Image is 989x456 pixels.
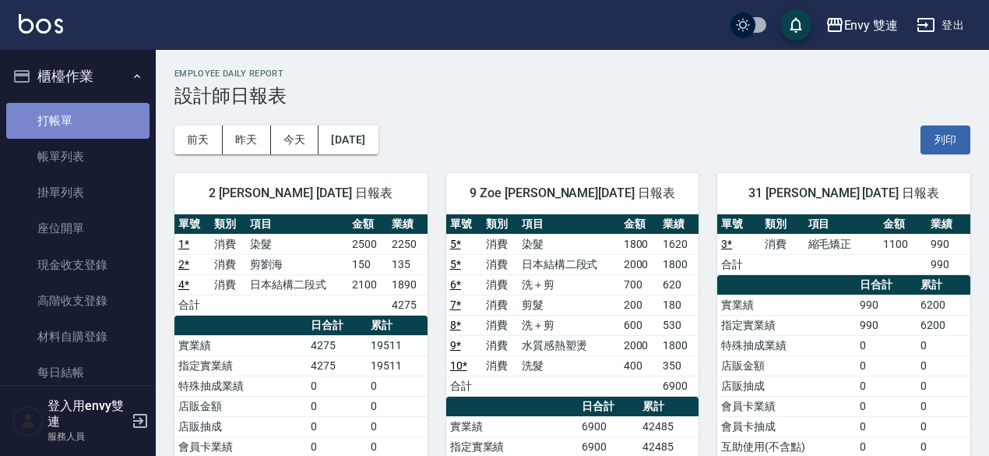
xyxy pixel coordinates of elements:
td: 0 [917,376,970,396]
td: 0 [917,335,970,355]
td: 消費 [482,234,518,254]
td: 620 [659,274,699,295]
td: 2100 [348,274,388,295]
td: 6900 [578,416,638,437]
td: 消費 [482,295,518,315]
span: 9 Zoe [PERSON_NAME][DATE] 日報表 [465,186,681,201]
td: 剪劉海 [246,254,348,274]
td: 日本結構二段式 [246,274,348,295]
td: 店販金額 [717,355,855,376]
th: 類別 [761,214,804,235]
td: 日本結構二段式 [518,254,620,274]
td: 2000 [620,254,660,274]
button: save [780,9,811,41]
td: 0 [307,416,367,437]
td: 0 [367,416,428,437]
span: 31 [PERSON_NAME] [DATE] 日報表 [736,186,952,201]
td: 4275 [307,355,367,376]
td: 水質感熱塑燙 [518,335,620,355]
p: 服務人員 [48,429,127,444]
td: 0 [917,355,970,376]
td: 消費 [210,274,246,295]
td: 6900 [659,376,699,396]
td: 實業績 [446,416,579,437]
td: 染髮 [246,234,348,254]
td: 2250 [388,234,428,254]
td: 特殊抽成業績 [717,335,855,355]
td: 會員卡業績 [717,396,855,416]
td: 2500 [348,234,388,254]
td: 0 [917,396,970,416]
h3: 設計師日報表 [174,85,970,107]
a: 掛單列表 [6,175,150,210]
td: 0 [917,416,970,437]
td: 150 [348,254,388,274]
th: 金額 [348,214,388,235]
button: 列印 [920,125,970,154]
td: 990 [856,295,917,315]
td: 會員卡抽成 [717,416,855,437]
th: 業績 [927,214,970,235]
td: 消費 [210,234,246,254]
th: 累計 [367,316,428,336]
td: 0 [856,376,917,396]
td: 染髮 [518,234,620,254]
a: 帳單列表 [6,139,150,175]
td: 350 [659,355,699,376]
td: 700 [620,274,660,295]
td: 1800 [620,234,660,254]
td: 6200 [917,295,970,315]
td: 0 [856,416,917,437]
button: 前天 [174,125,223,154]
button: 昨天 [223,125,271,154]
td: 洗＋剪 [518,315,620,335]
td: 0 [856,335,917,355]
th: 單號 [446,214,482,235]
td: 990 [856,315,917,335]
td: 合計 [174,295,210,315]
h2: Employee Daily Report [174,69,970,79]
th: 日合計 [307,316,367,336]
td: 1800 [659,335,699,355]
td: 4275 [388,295,428,315]
td: 1100 [879,234,927,254]
th: 類別 [210,214,246,235]
td: 洗髮 [518,355,620,376]
button: 今天 [271,125,319,154]
button: 櫃檯作業 [6,56,150,97]
td: 消費 [482,315,518,335]
td: 剪髮 [518,295,620,315]
th: 項目 [518,214,620,235]
td: 指定實業績 [174,355,307,376]
table: a dense table [446,214,699,397]
td: 合計 [717,254,761,274]
h5: 登入用envy雙連 [48,398,127,429]
td: 600 [620,315,660,335]
a: 現金收支登錄 [6,247,150,283]
td: 6200 [917,315,970,335]
th: 金額 [620,214,660,235]
img: Logo [19,14,63,34]
td: 0 [367,396,428,416]
img: Person [12,405,44,437]
a: 每日結帳 [6,355,150,391]
th: 累計 [639,397,699,417]
td: 4275 [307,335,367,355]
td: 實業績 [174,335,307,355]
td: 洗＋剪 [518,274,620,295]
th: 類別 [482,214,518,235]
td: 1890 [388,274,428,295]
th: 項目 [804,214,880,235]
td: 實業績 [717,295,855,315]
td: 消費 [482,274,518,295]
th: 項目 [246,214,348,235]
a: 座位開單 [6,210,150,246]
td: 42485 [639,416,699,437]
td: 990 [927,234,970,254]
table: a dense table [174,214,428,316]
button: 登出 [910,11,970,40]
span: 2 [PERSON_NAME] [DATE] 日報表 [193,186,409,201]
td: 530 [659,315,699,335]
td: 0 [856,396,917,416]
td: 180 [659,295,699,315]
